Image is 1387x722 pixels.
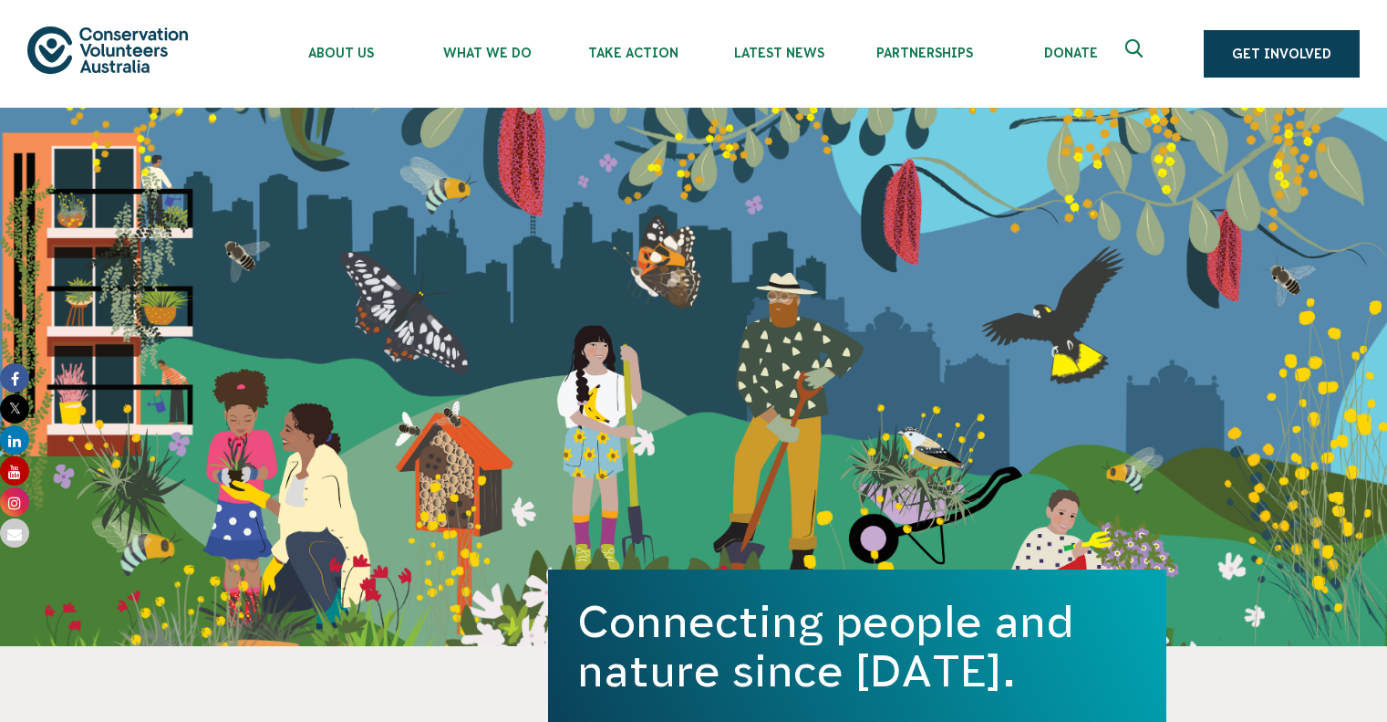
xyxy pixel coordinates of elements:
button: Expand search box Close search box [1114,32,1158,76]
span: Latest News [706,46,852,60]
span: Expand search box [1125,39,1148,68]
span: Partnerships [852,46,998,60]
span: Donate [998,46,1144,60]
span: About Us [268,46,414,60]
span: What We Do [414,46,560,60]
img: logo.svg [27,26,188,73]
h1: Connecting people and nature since [DATE]. [577,597,1137,696]
a: Get Involved [1204,30,1360,78]
span: Take Action [560,46,706,60]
